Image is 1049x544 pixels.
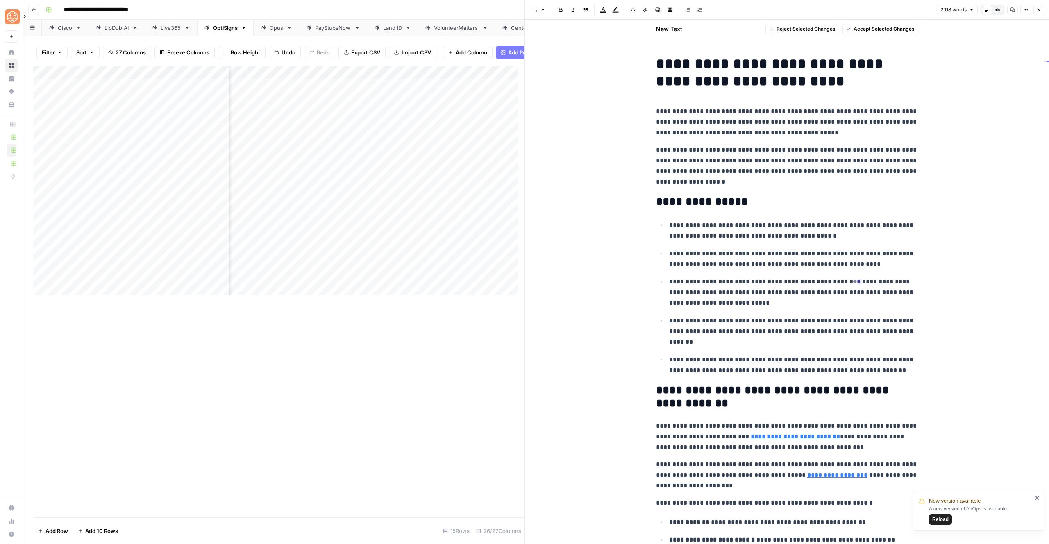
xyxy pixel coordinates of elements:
[508,48,553,57] span: Add Power Agent
[367,20,418,36] a: Land ID
[73,524,123,537] button: Add 10 Rows
[440,524,473,537] div: 15 Rows
[104,24,129,32] div: LipDub AI
[5,515,18,528] a: Usage
[5,59,18,72] a: Browse
[161,24,181,32] div: Live365
[842,24,918,34] button: Accept Selected Changes
[299,20,367,36] a: PayStubsNow
[154,46,215,59] button: Freeze Columns
[33,524,73,537] button: Add Row
[854,25,915,33] span: Accept Selected Changes
[145,20,197,36] a: Live365
[5,72,18,85] a: Insights
[269,46,301,59] button: Undo
[777,25,836,33] span: Reject Selected Changes
[656,25,682,33] h2: New Text
[282,48,295,57] span: Undo
[89,20,145,36] a: LipDub AI
[197,20,254,36] a: OptiSigns
[58,24,73,32] div: Cisco
[351,48,380,57] span: Export CSV
[45,527,68,535] span: Add Row
[213,24,238,32] div: OptiSigns
[36,46,68,59] button: Filter
[389,46,436,59] button: Import CSV
[5,9,20,24] img: SimpleTiger Logo
[315,24,351,32] div: PayStubsNow
[511,24,541,32] div: Centerbase
[5,7,18,27] button: Workspace: SimpleTiger
[765,24,839,34] button: Reject Selected Changes
[42,20,89,36] a: Cisco
[231,48,260,57] span: Row Height
[5,528,18,541] button: Help + Support
[929,514,952,525] button: Reload
[1035,494,1040,501] button: close
[495,20,557,36] a: Centerbase
[937,5,978,15] button: 2,118 words
[434,24,479,32] div: VolunteerMatters
[85,527,118,535] span: Add 10 Rows
[76,48,87,57] span: Sort
[5,98,18,111] a: Your Data
[71,46,100,59] button: Sort
[5,85,18,98] a: Opportunities
[402,48,431,57] span: Import CSV
[317,48,330,57] span: Redo
[5,501,18,515] a: Settings
[443,46,493,59] button: Add Column
[940,6,967,14] span: 2,118 words
[270,24,283,32] div: Opus
[383,24,402,32] div: Land ID
[254,20,299,36] a: Opus
[929,505,1032,525] div: A new version of AirOps is available.
[5,46,18,59] a: Home
[167,48,209,57] span: Freeze Columns
[42,48,55,57] span: Filter
[116,48,146,57] span: 27 Columns
[473,524,524,537] div: 26/27 Columns
[103,46,151,59] button: 27 Columns
[418,20,495,36] a: VolunteerMatters
[338,46,386,59] button: Export CSV
[496,46,558,59] button: Add Power Agent
[218,46,266,59] button: Row Height
[456,48,487,57] span: Add Column
[304,46,335,59] button: Redo
[932,516,949,523] span: Reload
[929,497,981,505] span: New version available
